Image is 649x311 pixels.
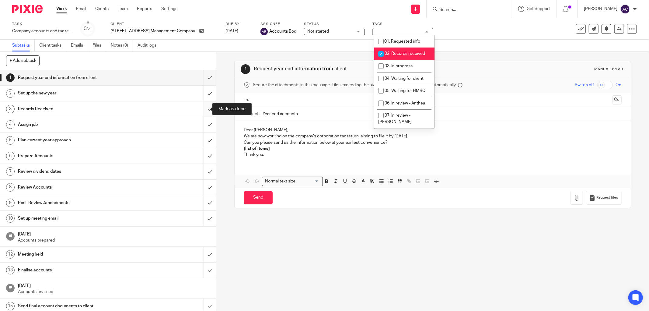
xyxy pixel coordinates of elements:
input: Search [439,7,494,13]
p: Thank you. [244,152,622,158]
div: 10 [6,214,15,223]
a: Settings [161,6,177,12]
label: Tags [372,22,433,27]
h1: [DATE] [18,230,210,237]
span: 06. In review - Anthea [385,101,425,105]
div: Company accounts and tax return [12,28,73,34]
div: 2 [6,89,15,98]
span: Secure the attachments in this message. Files exceeding the size limit (10MB) will be secured aut... [253,82,456,88]
span: Switch off [575,82,594,88]
span: Get Support [527,7,550,11]
h1: [DATE] [18,281,210,289]
small: /21 [87,27,92,31]
label: Status [304,22,365,27]
a: Clients [95,6,109,12]
img: Pixie [12,5,43,13]
button: Cc [612,95,622,104]
div: 6 [6,152,15,160]
a: Work [56,6,67,12]
a: Audit logs [138,40,161,51]
span: On [616,82,622,88]
span: 03. In progress [385,64,413,68]
span: 05. Waiting for HMRC [385,89,425,93]
label: Task [12,22,73,27]
div: 4 [6,120,15,129]
p: We are now working on the company’s corporation tax return, aiming to file it by [DATE]. [244,133,622,139]
h1: Review Accounts [18,183,138,192]
span: 01. Requested info [385,39,420,44]
label: Due by [225,22,253,27]
h1: Assign job [18,120,138,129]
strong: [list of items] [244,147,270,151]
p: Can you please send us the information below at your earliest convenience? [244,140,622,146]
div: Manual email [595,67,625,72]
span: [DATE] [225,29,238,33]
span: Not started [307,29,329,34]
p: [PERSON_NAME] [584,6,617,12]
h1: Meeting held [18,250,138,259]
img: svg%3E [620,4,630,14]
h1: Records Received [18,104,138,114]
p: Accounts prepared [18,237,210,243]
a: Notes (0) [111,40,133,51]
div: 0 [84,25,92,32]
label: Assignee [260,22,296,27]
span: Accounts Bod [269,28,296,34]
span: Normal text size [263,178,297,185]
span: 02. Records received [385,51,425,56]
p: Accounts finalised [18,289,210,295]
h1: Review dividend dates [18,167,138,176]
span: 04. Waiting for client [385,76,424,81]
label: Client [110,22,218,27]
p: Dear [PERSON_NAME], [244,127,622,133]
a: Team [118,6,128,12]
h1: Prepare Accounts [18,151,138,161]
button: + Add subtask [6,55,40,66]
a: Subtasks [12,40,35,51]
div: 9 [6,199,15,207]
div: 12 [6,250,15,259]
h1: Set up meeting email [18,214,138,223]
h1: Plan current year approach [18,136,138,145]
div: 7 [6,167,15,176]
h1: Send final account documents to client [18,302,138,311]
a: Client tasks [39,40,66,51]
span: Request files [597,195,618,200]
button: Request files [586,191,621,205]
div: 1 [6,73,15,82]
img: svg%3E [260,28,268,35]
input: Search for option [297,178,319,185]
h1: Post-Review Amendments [18,198,138,207]
div: 3 [6,105,15,113]
a: Email [76,6,86,12]
h1: Request year end information from client [254,66,446,72]
div: Search for option [262,177,323,186]
label: Subject: [244,111,260,117]
input: Send [244,191,273,204]
div: 5 [6,136,15,145]
div: 15 [6,302,15,310]
label: To: [244,97,250,103]
div: 1 [241,64,250,74]
div: 13 [6,266,15,274]
h1: Finalise accounts [18,266,138,275]
h1: Request year end information from client [18,73,138,82]
div: 8 [6,183,15,192]
a: Files [92,40,106,51]
p: [STREET_ADDRESS] Management Company Limited [110,28,196,34]
span: 07. In review - [PERSON_NAME] [378,113,412,124]
a: Emails [71,40,88,51]
h1: Set up the new year [18,89,138,98]
a: Reports [137,6,152,12]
